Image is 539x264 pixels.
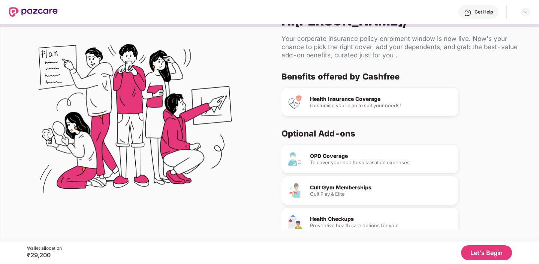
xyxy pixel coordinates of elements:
[310,223,452,228] div: Preventive health care options for you
[310,216,452,222] div: Health Checkups
[27,245,62,251] div: Wallet allocation
[27,251,62,259] div: ₹29,200
[310,96,452,102] div: Health Insurance Coverage
[281,34,527,59] div: Your corporate insurance policy enrolment window is now live. Now's your chance to pick the right...
[310,185,452,190] div: Cult Gym Memberships
[39,25,232,218] img: Flex Benefits Illustration
[310,192,452,196] div: Cult Play & Elite
[281,71,521,82] div: Benefits offered by Cashfree
[287,151,302,166] img: OPD Coverage
[475,9,493,15] div: Get Help
[281,128,521,139] div: Optional Add-ons
[287,94,302,109] img: Health Insurance Coverage
[523,9,529,15] img: svg+xml;base64,PHN2ZyBpZD0iRHJvcGRvd24tMzJ4MzIiIHhtbG5zPSJodHRwOi8vd3d3LnczLm9yZy8yMDAwL3N2ZyIgd2...
[310,160,452,165] div: To cover your non hospitalisation expenses
[464,9,472,16] img: svg+xml;base64,PHN2ZyBpZD0iSGVscC0zMngzMiIgeG1sbnM9Imh0dHA6Ly93d3cudzMub3JnLzIwMDAvc3ZnIiB3aWR0aD...
[287,183,302,198] img: Cult Gym Memberships
[310,103,452,108] div: Customise your plan to suit your needs!
[9,7,58,17] img: New Pazcare Logo
[287,214,302,229] img: Health Checkups
[461,245,512,260] button: Let's Begin
[310,153,452,159] div: OPD Coverage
